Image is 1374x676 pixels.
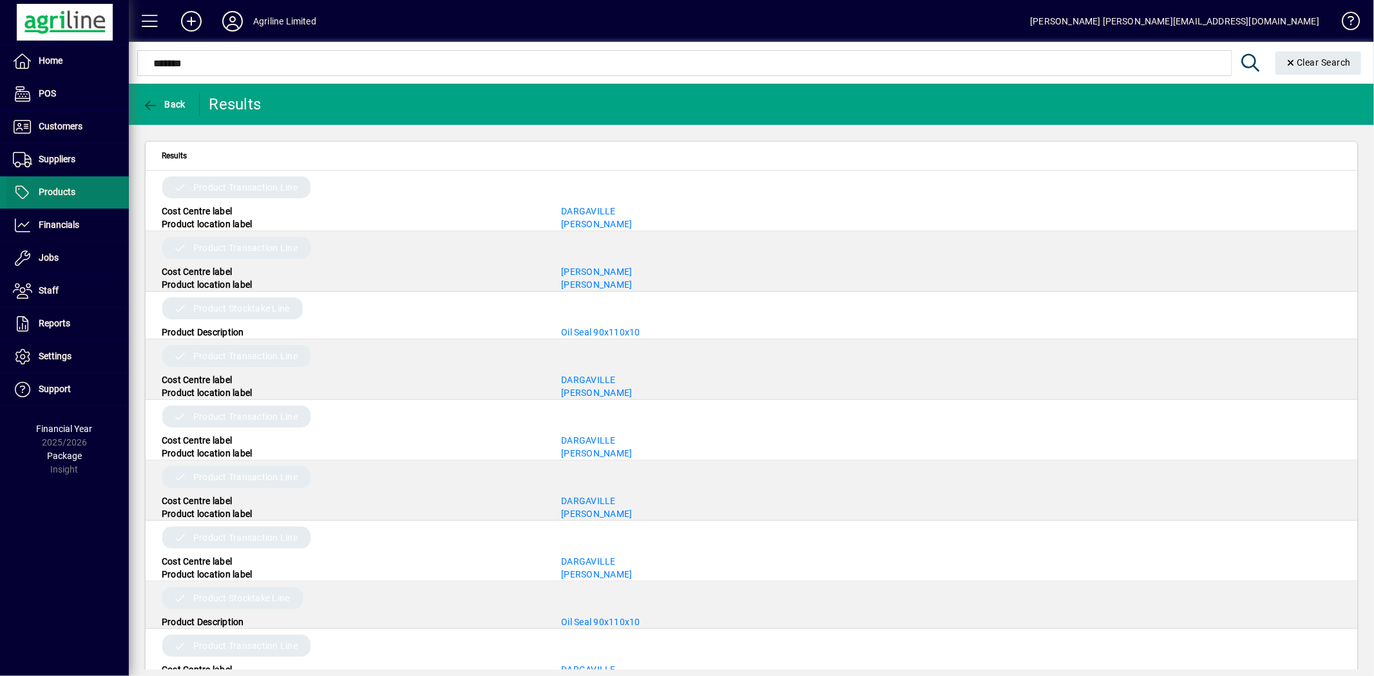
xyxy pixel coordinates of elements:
[129,93,200,116] app-page-header-button: Back
[39,252,59,263] span: Jobs
[152,555,551,568] div: Cost Centre label
[152,615,551,628] div: Product Description
[561,448,632,458] a: [PERSON_NAME]
[561,279,632,290] a: [PERSON_NAME]
[6,242,129,274] a: Jobs
[193,592,290,605] span: Product Stocktake Line
[39,55,62,66] span: Home
[561,206,616,216] a: DARGAVILLE
[1030,11,1319,32] div: [PERSON_NAME] [PERSON_NAME][EMAIL_ADDRESS][DOMAIN_NAME]
[212,10,253,33] button: Profile
[39,187,75,197] span: Products
[6,275,129,307] a: Staff
[6,45,129,77] a: Home
[171,10,212,33] button: Add
[209,94,264,115] div: Results
[561,267,632,277] a: [PERSON_NAME]
[39,285,59,296] span: Staff
[6,209,129,241] a: Financials
[561,219,632,229] a: [PERSON_NAME]
[253,11,316,32] div: Agriline Limited
[142,99,186,109] span: Back
[193,350,298,362] span: Product Transaction Line
[47,451,82,461] span: Package
[561,435,616,446] a: DARGAVILLE
[561,327,640,337] a: Oil Seal 90x110x10
[1275,52,1362,75] button: Clear
[152,434,551,447] div: Cost Centre label
[39,220,79,230] span: Financials
[152,265,551,278] div: Cost Centre label
[139,93,189,116] button: Back
[152,386,551,399] div: Product location label
[39,121,82,131] span: Customers
[152,568,551,581] div: Product location label
[193,302,290,315] span: Product Stocktake Line
[152,278,551,291] div: Product location label
[561,664,616,675] a: DARGAVILLE
[6,111,129,143] a: Customers
[39,154,75,164] span: Suppliers
[37,424,93,434] span: Financial Year
[152,507,551,520] div: Product location label
[193,639,298,652] span: Product Transaction Line
[6,308,129,340] a: Reports
[6,144,129,176] a: Suppliers
[561,617,640,627] a: Oil Seal 90x110x10
[6,176,129,209] a: Products
[152,663,551,676] div: Cost Centre label
[6,341,129,373] a: Settings
[152,326,551,339] div: Product Description
[1286,57,1351,68] span: Clear Search
[561,375,616,385] a: DARGAVILLE
[193,241,298,254] span: Product Transaction Line
[193,410,298,423] span: Product Transaction Line
[6,373,129,406] a: Support
[6,78,129,110] a: POS
[152,447,551,460] div: Product location label
[39,88,56,99] span: POS
[561,388,632,398] a: [PERSON_NAME]
[561,496,616,506] a: DARGAVILLE
[162,149,187,163] span: Results
[39,384,71,394] span: Support
[561,556,616,567] a: DARGAVILLE
[1332,3,1358,44] a: Knowledge Base
[152,494,551,507] div: Cost Centre label
[561,509,632,519] a: [PERSON_NAME]
[193,531,298,544] span: Product Transaction Line
[39,318,70,328] span: Reports
[152,218,551,230] div: Product location label
[39,351,72,361] span: Settings
[152,373,551,386] div: Cost Centre label
[561,569,632,579] a: [PERSON_NAME]
[193,181,298,194] span: Product Transaction Line
[152,205,551,218] div: Cost Centre label
[193,471,298,484] span: Product Transaction Line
